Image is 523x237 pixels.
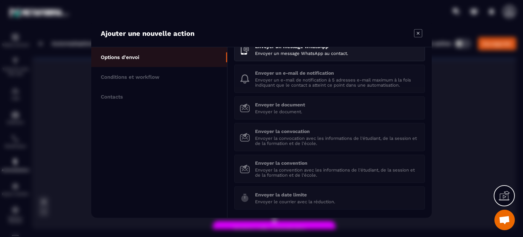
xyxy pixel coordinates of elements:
[494,210,515,230] div: Ouvrir le chat
[255,70,419,75] p: Envoyer un e-mail de notification
[255,50,419,56] p: Envoyer un message WhatsApp au contact.
[255,160,419,165] p: Envoyer la convention
[255,135,419,146] p: Envoyer la convocation avec les informations de l'étudiant, de la session et de la formation et d...
[255,128,419,134] p: Envoyer la convocation
[255,199,419,204] p: Envoyer le courrier avec la réduction.
[240,74,250,84] img: bell.svg
[255,102,419,107] p: Envoyer le document
[101,93,123,100] p: Contacts
[101,54,139,60] p: Options d'envoi
[240,132,250,142] img: sendConvocation.svg
[255,192,419,197] p: Envoyer la date limite
[240,164,250,174] img: sendConvention.svg
[240,193,250,203] img: time.svg
[240,44,250,55] img: sendWhatsappMessage.svg
[255,167,419,177] p: Envoyer la convention avec les informations de l'étudiant, de la session et de la formation et de...
[255,109,419,114] p: Envoyer le document.
[101,29,194,37] p: Ajouter une nouvelle action
[240,103,250,113] img: sendDocument.svg
[255,77,419,87] p: Envoyer un e-mail de notification à 5 adresses e-mail maximum à la fois indiquant que le contact ...
[101,74,159,80] p: Conditions et workflow
[255,43,419,49] p: Envoyer un message WhatsApp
